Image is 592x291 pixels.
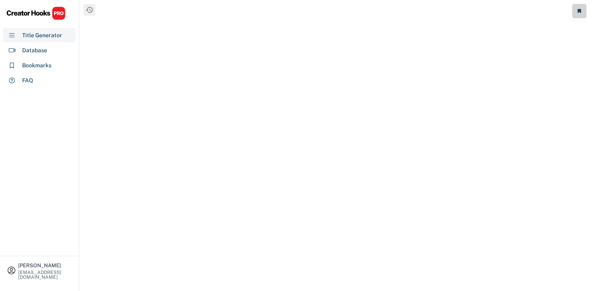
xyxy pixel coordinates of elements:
[18,263,72,268] div: [PERSON_NAME]
[22,76,33,85] div: FAQ
[6,6,66,20] img: CHPRO%20Logo.svg
[22,61,51,70] div: Bookmarks
[22,31,62,40] div: Title Generator
[22,46,47,55] div: Database
[18,270,72,280] div: [EMAIL_ADDRESS][DOMAIN_NAME]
